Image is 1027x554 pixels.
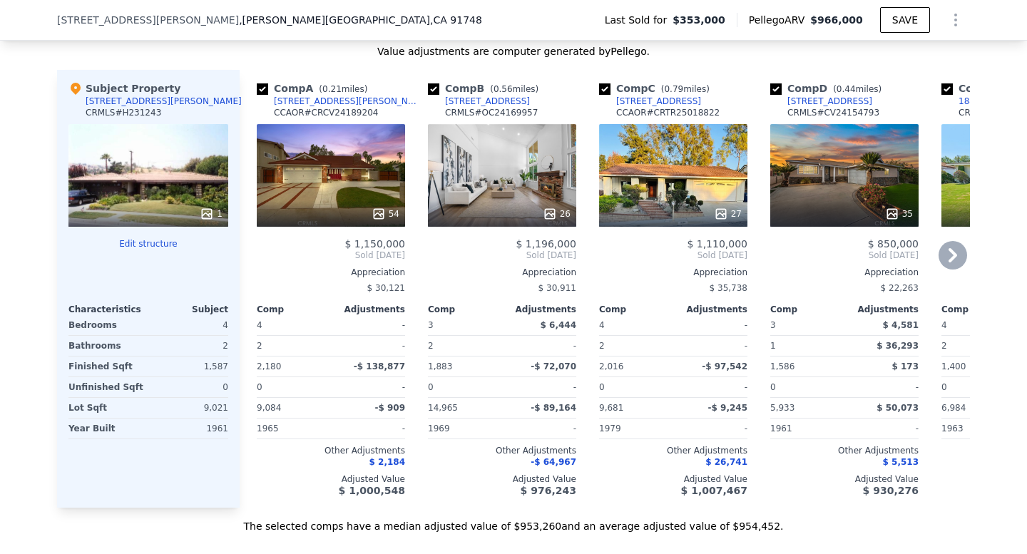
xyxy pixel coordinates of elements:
[257,336,328,356] div: 2
[334,419,405,438] div: -
[599,250,747,261] span: Sold [DATE]
[68,315,145,335] div: Bedrooms
[837,84,856,94] span: 0.44
[681,485,747,496] span: $ 1,007,467
[941,382,947,392] span: 0
[367,283,405,293] span: $ 30,121
[57,44,970,58] div: Value adjustments are computer generated by Pellego .
[531,457,576,467] span: -$ 64,967
[428,320,434,330] span: 3
[708,403,747,413] span: -$ 9,245
[505,377,576,397] div: -
[428,81,544,96] div: Comp B
[880,7,930,33] button: SAVE
[334,377,405,397] div: -
[339,485,405,496] span: $ 1,000,548
[877,403,919,413] span: $ 50,073
[151,398,228,418] div: 9,021
[151,336,228,356] div: 2
[941,403,966,413] span: 6,984
[702,361,747,371] span: -$ 97,542
[541,320,576,330] span: $ 6,444
[68,398,145,418] div: Lot Sqft
[770,250,919,261] span: Sold [DATE]
[521,485,576,496] span: $ 976,243
[883,320,919,330] span: $ 4,581
[428,96,530,107] a: [STREET_ADDRESS]
[257,361,281,371] span: 2,180
[770,96,872,107] a: [STREET_ADDRESS]
[430,14,482,26] span: , CA 91748
[770,382,776,392] span: 0
[599,473,747,485] div: Adjusted Value
[676,419,747,438] div: -
[605,13,673,27] span: Last Sold for
[68,356,145,376] div: Finished Sqft
[599,267,747,278] div: Appreciation
[257,250,405,261] span: Sold [DATE]
[676,315,747,335] div: -
[68,304,148,315] div: Characteristics
[941,304,1016,315] div: Comp
[148,304,228,315] div: Subject
[257,403,281,413] span: 9,084
[428,336,499,356] div: 2
[770,445,919,456] div: Other Adjustments
[810,14,863,26] span: $966,000
[847,377,919,397] div: -
[68,238,228,250] button: Edit structure
[885,207,913,221] div: 35
[770,267,919,278] div: Appreciation
[714,207,742,221] div: 27
[770,361,794,371] span: 1,586
[705,457,747,467] span: $ 26,741
[543,207,571,221] div: 26
[599,419,670,438] div: 1979
[770,336,842,356] div: 1
[344,238,405,250] span: $ 1,150,000
[673,13,725,27] span: $353,000
[239,13,482,27] span: , [PERSON_NAME][GEOGRAPHIC_DATA]
[516,238,576,250] span: $ 1,196,000
[770,320,776,330] span: 3
[505,336,576,356] div: -
[313,84,373,94] span: ( miles)
[334,315,405,335] div: -
[847,419,919,438] div: -
[57,508,970,533] div: The selected comps have a median adjusted value of $953,260 and an average adjusted value of $954...
[941,320,947,330] span: 4
[749,13,811,27] span: Pellego ARV
[372,207,399,221] div: 54
[941,361,966,371] span: 1,400
[616,96,701,107] div: [STREET_ADDRESS]
[827,84,887,94] span: ( miles)
[428,445,576,456] div: Other Adjustments
[599,304,673,315] div: Comp
[257,320,262,330] span: 4
[502,304,576,315] div: Adjustments
[538,283,576,293] span: $ 30,911
[428,304,502,315] div: Comp
[863,485,919,496] span: $ 930,276
[274,107,378,118] div: CCAOR # CRCV24189204
[844,304,919,315] div: Adjustments
[68,81,180,96] div: Subject Property
[599,336,670,356] div: 2
[599,403,623,413] span: 9,681
[68,336,145,356] div: Bathrooms
[655,84,715,94] span: ( miles)
[664,84,683,94] span: 0.79
[428,403,458,413] span: 14,965
[787,96,872,107] div: [STREET_ADDRESS]
[374,403,405,413] span: -$ 909
[257,382,262,392] span: 0
[881,283,919,293] span: $ 22,263
[257,267,405,278] div: Appreciation
[428,419,499,438] div: 1969
[151,356,228,376] div: 1,587
[428,382,434,392] span: 0
[354,361,405,371] span: -$ 138,877
[334,336,405,356] div: -
[445,107,538,118] div: CRMLS # OC24169957
[877,341,919,351] span: $ 36,293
